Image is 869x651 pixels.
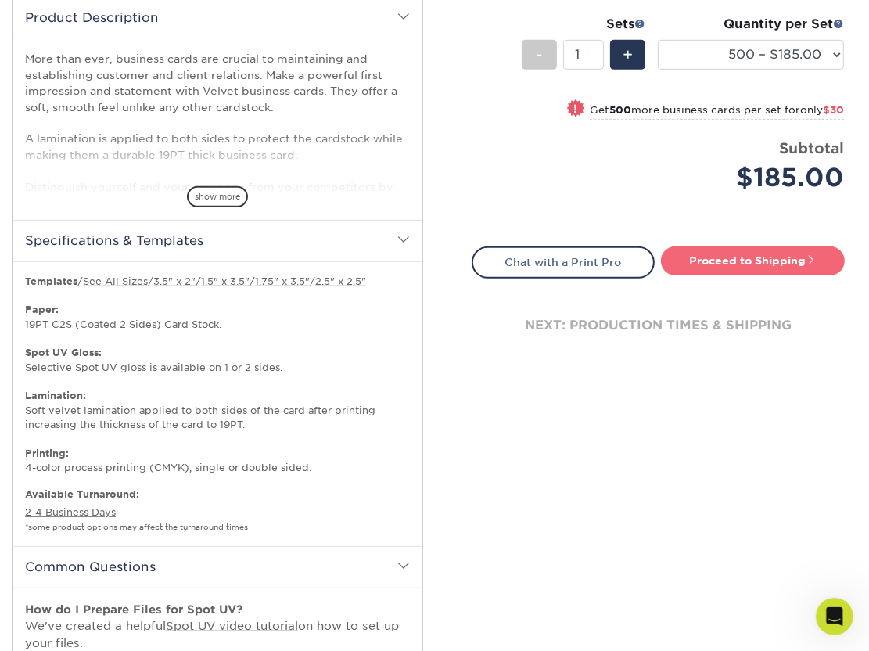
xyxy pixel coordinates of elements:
small: Get more business cards per set for [590,104,844,120]
a: 3.5" x 2" [153,275,196,287]
button: Send a message… [264,506,290,531]
b: Templates [25,275,77,287]
a: 1.5" x 3.5" [201,275,250,287]
b: Available Turnaround: [25,488,139,500]
iframe: Intercom live chat [816,598,853,635]
div: next: production times & shipping [472,279,846,372]
small: *some product options may affect the turnaround times [25,523,248,531]
iframe: Google Customer Reviews [4,603,133,646]
div: Quantity per Set [658,15,844,34]
input: Your email [26,426,287,466]
span: only [800,104,844,116]
h1: Primoprint [120,8,186,20]
span: show more [187,186,248,207]
strong: How do I Prepare Files for Spot UV? [25,602,242,616]
a: 2-4 Business Days [25,506,116,518]
p: / / / / / 19PT C2S (Coated 2 Sides) Card Stock. Selective Spot UV gloss is available on 1 or 2 si... [25,275,410,476]
strong: Spot UV Gloss: [25,347,102,358]
div: Sets [522,15,645,34]
div: Close [275,6,303,34]
a: 1.75" x 3.5" [255,275,310,287]
button: Emoji picker [239,513,251,525]
button: Home [245,6,275,36]
strong: 500 [609,104,631,116]
p: More than ever, business cards are crucial to maintaining and establishing customer and client re... [25,51,410,322]
span: - [536,43,543,67]
strong: Lamination: [25,390,86,401]
a: 2.5" x 2.5" [315,275,366,287]
a: See All Sizes [83,275,148,287]
a: Spot UV video tutorial [166,619,298,632]
span: ! [574,101,578,117]
h2: Common Questions [13,546,422,587]
h2: Specifications & Templates [13,220,422,261]
textarea: Message… [16,467,296,494]
p: Back [DATE] [132,20,195,35]
strong: Subtotal [779,139,844,156]
a: Chat with a Print Pro [472,246,655,278]
span: $30 [823,104,844,116]
strong: Paper: [25,304,59,315]
span: + [623,43,633,67]
strong: Printing: [25,448,69,459]
div: $185.00 [670,159,844,196]
a: Proceed to Shipping [661,246,845,275]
